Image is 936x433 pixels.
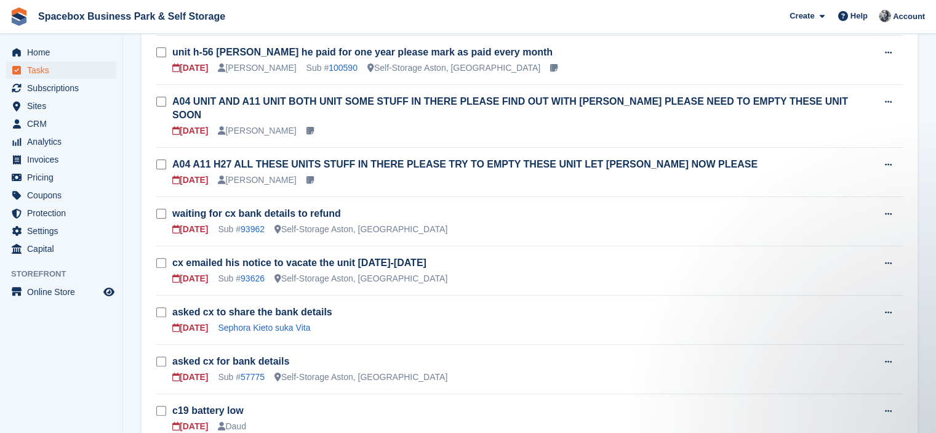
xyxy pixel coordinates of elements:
span: Invoices [27,151,101,168]
a: menu [6,62,116,79]
a: cx emailed his notice to vacate the unit [DATE]-[DATE] [172,257,426,268]
a: menu [6,204,116,222]
a: menu [6,151,116,168]
a: waiting for cx bank details to refund [172,208,341,219]
div: Self-Storage Aston, [GEOGRAPHIC_DATA] [274,371,447,384]
div: [DATE] [172,62,208,75]
a: asked cx for bank details [172,356,289,366]
a: menu [6,283,116,301]
div: [DATE] [172,272,208,285]
a: Spacebox Business Park & Self Storage [33,6,230,26]
span: Sites [27,97,101,115]
a: menu [6,79,116,97]
span: Subscriptions [27,79,101,97]
div: [DATE] [172,174,208,187]
div: Sub # [306,62,358,75]
div: Self-Storage Aston, [GEOGRAPHIC_DATA] [274,223,447,236]
div: Sub # [218,223,265,236]
span: Pricing [27,169,101,186]
a: menu [6,97,116,115]
a: menu [6,133,116,150]
span: Analytics [27,133,101,150]
span: Tasks [27,62,101,79]
a: menu [6,240,116,257]
div: [DATE] [172,420,208,433]
div: Self-Storage Aston, [GEOGRAPHIC_DATA] [367,62,540,75]
a: Preview store [102,285,116,299]
div: [DATE] [172,124,208,137]
span: Coupons [27,187,101,204]
img: stora-icon-8386f47178a22dfd0bd8f6a31ec36ba5ce8667c1dd55bd0f319d3a0aa187defe.svg [10,7,28,26]
a: A04 UNIT AND A11 UNIT BOTH UNIT SOME STUFF IN THERE PLEASE FIND OUT WITH [PERSON_NAME] PLEASE NEE... [172,96,848,120]
div: Daud [218,420,246,433]
div: Sub # [218,371,265,384]
span: Create [790,10,814,22]
a: 100590 [329,63,358,73]
a: 57775 [241,372,265,382]
a: menu [6,169,116,186]
span: Online Store [27,283,101,301]
a: menu [6,222,116,240]
span: Help [850,10,868,22]
span: Home [27,44,101,61]
span: Capital [27,240,101,257]
div: [DATE] [172,371,208,384]
a: unit h-56 [PERSON_NAME] he paid for one year please mark as paid every month [172,47,553,57]
a: menu [6,187,116,204]
a: menu [6,115,116,132]
a: c19 battery low [172,405,244,416]
div: [PERSON_NAME] [218,174,296,187]
span: Storefront [11,268,122,280]
span: CRM [27,115,101,132]
div: [PERSON_NAME] [218,62,296,75]
span: Account [893,10,925,23]
span: Settings [27,222,101,240]
a: Sephora Kieto suka Vita [218,323,310,333]
a: 93626 [241,273,265,283]
a: menu [6,44,116,61]
a: 93962 [241,224,265,234]
div: [DATE] [172,223,208,236]
div: [PERSON_NAME] [218,124,296,137]
a: A04 A11 H27 ALL THESE UNITS STUFF IN THERE PLEASE TRY TO EMPTY THESE UNIT LET [PERSON_NAME] NOW P... [172,159,758,169]
div: Self-Storage Aston, [GEOGRAPHIC_DATA] [274,272,447,285]
a: asked cx to share the bank details [172,307,332,317]
img: SUDIPTA VIRMANI [879,10,891,22]
span: Protection [27,204,101,222]
div: [DATE] [172,322,208,334]
div: Sub # [218,272,265,285]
